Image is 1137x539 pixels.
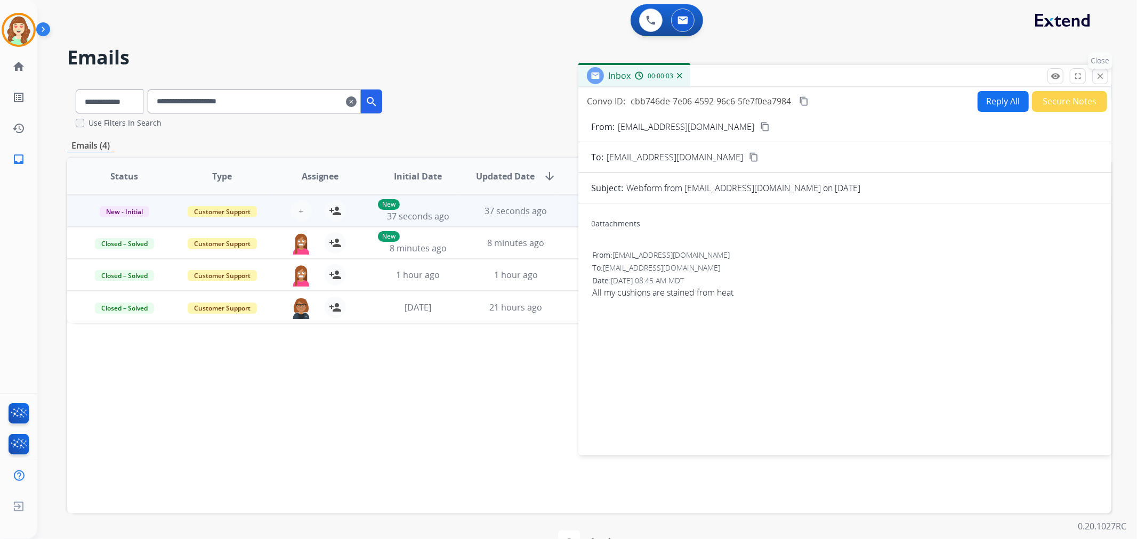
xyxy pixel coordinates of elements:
[188,206,257,217] span: Customer Support
[592,275,1098,286] div: Date:
[760,122,770,132] mat-icon: content_copy
[365,95,378,108] mat-icon: search
[799,96,809,106] mat-icon: content_copy
[591,218,595,228] span: 0
[329,301,342,314] mat-icon: person_add
[329,236,342,249] mat-icon: person_add
[405,301,431,313] span: [DATE]
[12,60,25,73] mat-icon: home
[346,95,357,108] mat-icon: clear
[67,139,114,152] p: Emails (4)
[88,118,162,128] label: Use Filters In Search
[592,250,1098,260] div: From:
[4,15,34,45] img: avatar
[12,91,25,104] mat-icon: list_alt
[1073,71,1083,81] mat-icon: fullscreen
[12,153,25,166] mat-icon: inbox
[12,122,25,135] mat-icon: history
[494,269,538,281] span: 1 hour ago
[95,238,154,249] span: Closed – Solved
[1032,91,1107,112] button: Secure Notes
[591,120,615,133] p: From:
[592,263,1098,273] div: To:
[543,170,556,183] mat-icon: arrow_downward
[95,303,154,314] span: Closed – Solved
[607,151,743,164] span: [EMAIL_ADDRESS][DOMAIN_NAME]
[299,205,303,217] span: +
[394,170,442,183] span: Initial Date
[1095,71,1105,81] mat-icon: close
[188,270,257,281] span: Customer Support
[387,210,449,222] span: 37 seconds ago
[291,200,312,222] button: +
[485,205,547,217] span: 37 seconds ago
[648,72,673,80] span: 00:00:03
[95,270,154,281] span: Closed – Solved
[212,170,232,183] span: Type
[302,170,339,183] span: Assignee
[110,170,138,183] span: Status
[592,286,1098,299] span: All my cushions are stained from heat
[591,182,623,194] p: Subject:
[390,242,447,254] span: 8 minutes ago
[1078,520,1126,533] p: 0.20.1027RC
[489,301,542,313] span: 21 hours ago
[1092,68,1108,84] button: Close
[626,182,860,194] p: Webform from [EMAIL_ADDRESS][DOMAIN_NAME] on [DATE]
[587,95,625,108] p: Convo ID:
[591,151,603,164] p: To:
[591,218,640,229] div: attachments
[978,91,1029,112] button: Reply All
[396,269,440,281] span: 1 hour ago
[291,297,312,319] img: agent-avatar
[611,275,684,285] span: [DATE] 08:45 AM MDT
[329,268,342,281] mat-icon: person_add
[378,199,400,210] p: New
[291,264,312,287] img: agent-avatar
[188,238,257,249] span: Customer Support
[603,263,720,273] span: [EMAIL_ADDRESS][DOMAIN_NAME]
[476,170,535,183] span: Updated Date
[100,206,149,217] span: New - Initial
[612,250,730,260] span: [EMAIL_ADDRESS][DOMAIN_NAME]
[631,95,791,107] span: cbb746de-7e06-4592-96c6-5fe7f0ea7984
[378,231,400,242] p: New
[291,232,312,255] img: agent-avatar
[749,152,759,162] mat-icon: content_copy
[1088,53,1112,69] p: Close
[329,205,342,217] mat-icon: person_add
[188,303,257,314] span: Customer Support
[67,47,1111,68] h2: Emails
[608,70,631,81] span: Inbox
[487,237,544,249] span: 8 minutes ago
[1051,71,1060,81] mat-icon: remove_red_eye
[618,120,754,133] p: [EMAIL_ADDRESS][DOMAIN_NAME]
